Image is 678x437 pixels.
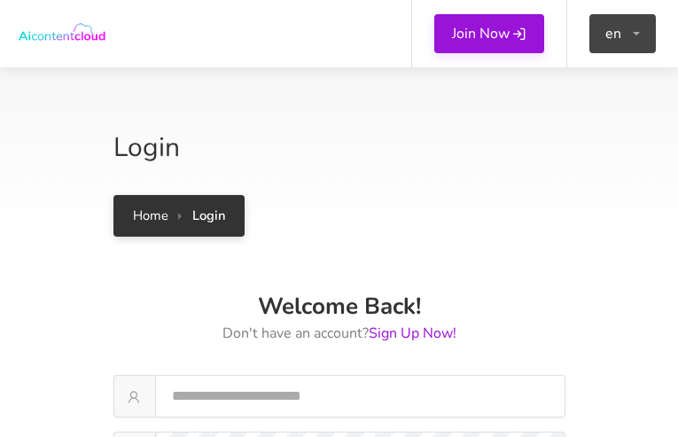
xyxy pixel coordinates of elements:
span: Join Now [452,24,510,43]
a: Join Now [434,14,544,53]
a: Home [133,207,168,224]
span: Don't have an account? [113,322,565,346]
span: en [605,14,625,53]
button: en [589,14,656,53]
li: Login [178,206,225,226]
a: Sign Up Now! [369,324,456,343]
iframe: chat widget [568,326,678,410]
h3: Welcome Back! [113,294,565,318]
h2: Login [113,130,565,166]
img: AI Content Cloud - AI Powered Content, Code & Image Generator [18,18,106,49]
